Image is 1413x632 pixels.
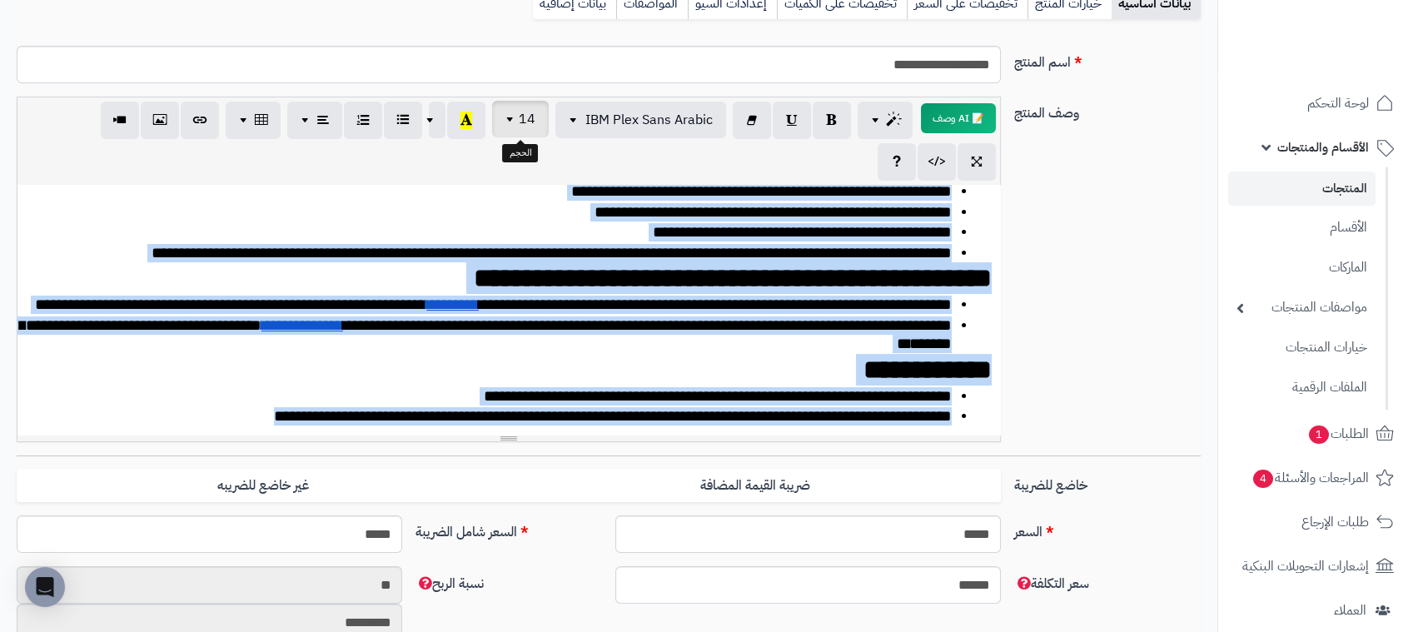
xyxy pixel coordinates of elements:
a: مواصفات المنتجات [1228,290,1376,326]
span: IBM Plex Sans Arabic [585,110,713,130]
a: خيارات المنتجات [1228,330,1376,366]
a: المراجعات والأسئلة4 [1228,458,1403,498]
span: الأقسام والمنتجات [1277,136,1369,159]
a: الملفات الرقمية [1228,370,1376,406]
span: المراجعات والأسئلة [1251,466,1369,490]
span: 14 [519,109,535,129]
label: غير خاضع للضريبه [17,469,509,503]
label: السعر شامل الضريبة [409,515,609,542]
label: السعر [1008,515,1207,542]
a: الماركات [1228,250,1376,286]
div: Open Intercom Messenger [25,567,65,607]
span: طلبات الإرجاع [1301,510,1369,534]
div: الحجم [502,144,538,162]
img: logo-2.png [1300,47,1397,82]
button: 14 [492,101,549,137]
a: المنتجات [1228,172,1376,206]
label: وصف المنتج [1008,97,1207,123]
label: خاضع للضريبة [1008,469,1207,495]
span: 1 [1309,425,1329,444]
a: إشعارات التحويلات البنكية [1228,546,1403,586]
button: 📝 AI وصف [921,103,996,133]
label: اسم المنتج [1008,46,1207,72]
span: إشعارات التحويلات البنكية [1242,555,1369,578]
span: العملاء [1334,599,1366,622]
span: 4 [1253,470,1273,488]
span: سعر التكلفة [1014,574,1089,594]
a: طلبات الإرجاع [1228,502,1403,542]
span: نسبة الربح [415,574,484,594]
span: الطلبات [1307,422,1369,445]
a: الطلبات1 [1228,414,1403,454]
button: IBM Plex Sans Arabic [555,102,726,138]
a: الأقسام [1228,210,1376,246]
label: ضريبة القيمة المضافة [509,469,1001,503]
a: لوحة التحكم [1228,83,1403,123]
span: لوحة التحكم [1307,92,1369,115]
a: العملاء [1228,590,1403,630]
